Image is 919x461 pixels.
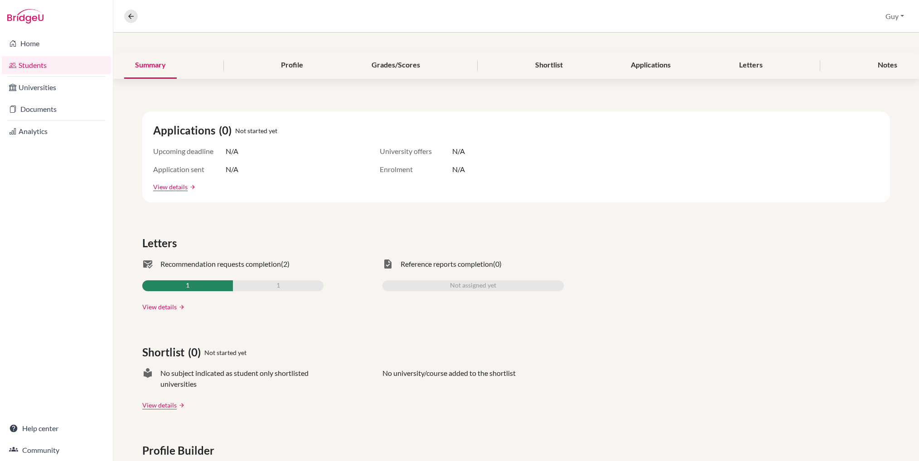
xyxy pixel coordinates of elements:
[452,164,465,175] span: N/A
[142,259,153,269] span: mark_email_read
[401,259,493,269] span: Reference reports completion
[142,344,188,360] span: Shortlist
[2,34,111,53] a: Home
[2,100,111,118] a: Documents
[235,126,277,135] span: Not started yet
[380,164,452,175] span: Enrolment
[177,304,185,310] a: arrow_forward
[270,52,314,79] div: Profile
[204,348,247,357] span: Not started yet
[226,164,238,175] span: N/A
[452,146,465,157] span: N/A
[361,52,431,79] div: Grades/Scores
[2,78,111,96] a: Universities
[493,259,502,269] span: (0)
[188,184,196,190] a: arrow_forward
[620,52,682,79] div: Applications
[142,235,180,251] span: Letters
[2,441,111,459] a: Community
[219,122,235,139] span: (0)
[2,419,111,437] a: Help center
[188,344,204,360] span: (0)
[2,56,111,74] a: Students
[160,259,281,269] span: Recommendation requests completion
[142,368,153,389] span: local_library
[728,52,774,79] div: Letters
[153,122,219,139] span: Applications
[142,302,177,312] a: View details
[226,146,238,157] span: N/A
[380,146,452,157] span: University offers
[2,122,111,140] a: Analytics
[153,146,226,157] span: Upcoming deadline
[7,9,44,24] img: Bridge-U
[276,280,280,291] span: 1
[124,52,177,79] div: Summary
[153,164,226,175] span: Application sent
[867,52,908,79] div: Notes
[524,52,574,79] div: Shortlist
[177,402,185,408] a: arrow_forward
[450,280,496,291] span: Not assigned yet
[142,400,177,410] a: View details
[382,259,393,269] span: task
[153,182,188,192] a: View details
[382,368,516,389] p: No university/course added to the shortlist
[881,8,908,25] button: Guy
[142,442,218,459] span: Profile Builder
[160,368,324,389] span: No subject indicated as student only shortlisted universities
[186,280,189,291] span: 1
[281,259,290,269] span: (2)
